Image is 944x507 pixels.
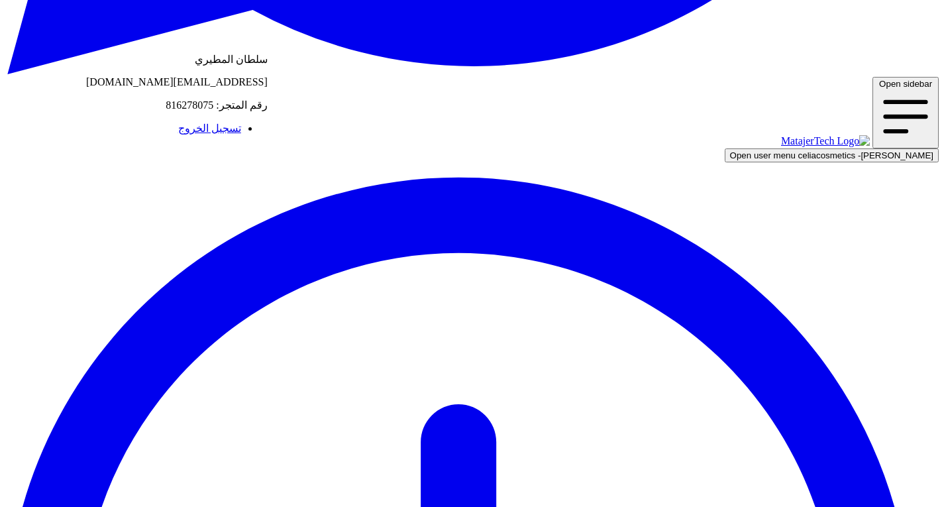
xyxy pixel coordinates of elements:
a: تسجيل الخروج [178,123,241,134]
button: Open sidebar [872,77,939,148]
span: Open user menu [730,150,796,160]
p: رقم المتجر: 816278075 [86,99,268,111]
img: MatajerTech Logo [781,135,870,147]
span: celiacosmetics -[PERSON_NAME] [798,150,933,160]
p: سلطان المطيري [86,53,268,66]
span: Open sidebar [879,79,932,89]
button: Open user menu celiacosmetics -[PERSON_NAME] [725,148,939,162]
p: [EMAIL_ADDRESS][DOMAIN_NAME] [86,76,268,88]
